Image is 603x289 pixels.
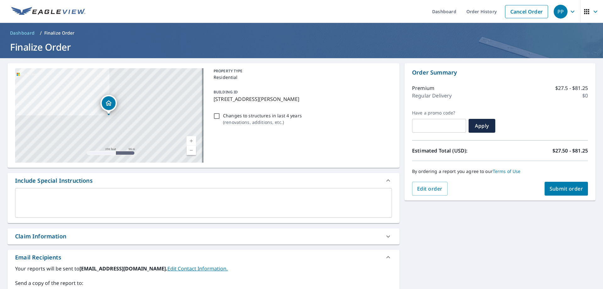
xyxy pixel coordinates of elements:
[214,89,238,95] p: BUILDING ID
[412,110,466,116] label: Have a promo code?
[15,279,392,287] label: Send a copy of the report to:
[554,5,568,19] div: PP
[493,168,521,174] a: Terms of Use
[412,169,588,174] p: By ordering a report you agree to our
[8,28,595,38] nav: breadcrumb
[8,228,399,244] div: Claim Information
[417,185,443,192] span: Edit order
[187,136,196,146] a: Current Level 17, Zoom In
[550,185,583,192] span: Submit order
[8,41,595,53] h1: Finalize Order
[8,173,399,188] div: Include Special Instructions
[555,84,588,92] p: $27.5 - $81.25
[412,84,434,92] p: Premium
[214,95,389,103] p: [STREET_ADDRESS][PERSON_NAME]
[100,95,117,114] div: Dropped pin, building 1, Residential property, 3311 Washburn Ave N Minneapolis, MN 55412
[582,92,588,99] p: $0
[412,147,500,154] p: Estimated Total (USD):
[40,29,42,37] li: /
[15,232,66,241] div: Claim Information
[79,265,167,272] b: [EMAIL_ADDRESS][DOMAIN_NAME].
[15,265,392,272] label: Your reports will be sent to
[412,92,452,99] p: Regular Delivery
[8,28,37,38] a: Dashboard
[15,253,61,262] div: Email Recipients
[8,250,399,265] div: Email Recipients
[469,119,495,133] button: Apply
[187,146,196,155] a: Current Level 17, Zoom Out
[412,182,448,196] button: Edit order
[214,68,389,74] p: PROPERTY TYPE
[545,182,588,196] button: Submit order
[167,265,228,272] a: EditContactInfo
[214,74,389,81] p: Residential
[412,68,588,77] p: Order Summary
[552,147,588,154] p: $27.50 - $81.25
[223,112,302,119] p: Changes to structures in last 4 years
[15,176,93,185] div: Include Special Instructions
[11,7,85,16] img: EV Logo
[223,119,302,125] p: ( renovations, additions, etc. )
[474,122,490,129] span: Apply
[10,30,35,36] span: Dashboard
[44,30,75,36] p: Finalize Order
[505,5,548,18] a: Cancel Order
